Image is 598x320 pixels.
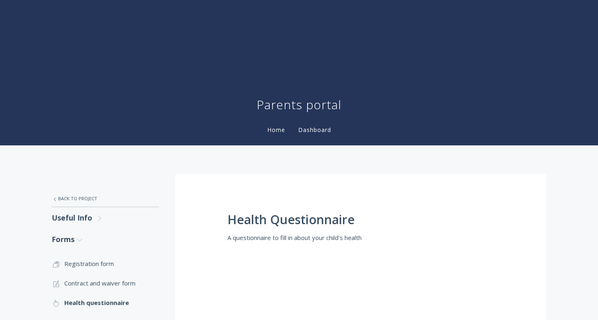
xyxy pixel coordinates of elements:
a: Contract and waiver form [52,273,159,293]
a: Home [266,126,287,134]
h1: Health Questionnaire [227,213,494,227]
a: Useful Info [52,207,159,229]
p: A questionnaire to fill in about your child's health [227,233,494,242]
a: Registration form [52,254,159,273]
a: Dashboard [297,126,333,134]
a: Forms [52,229,159,250]
a: Back to Project [52,190,159,207]
a: Health questionnaire [52,293,159,312]
h1: Parents portal [257,97,341,113]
